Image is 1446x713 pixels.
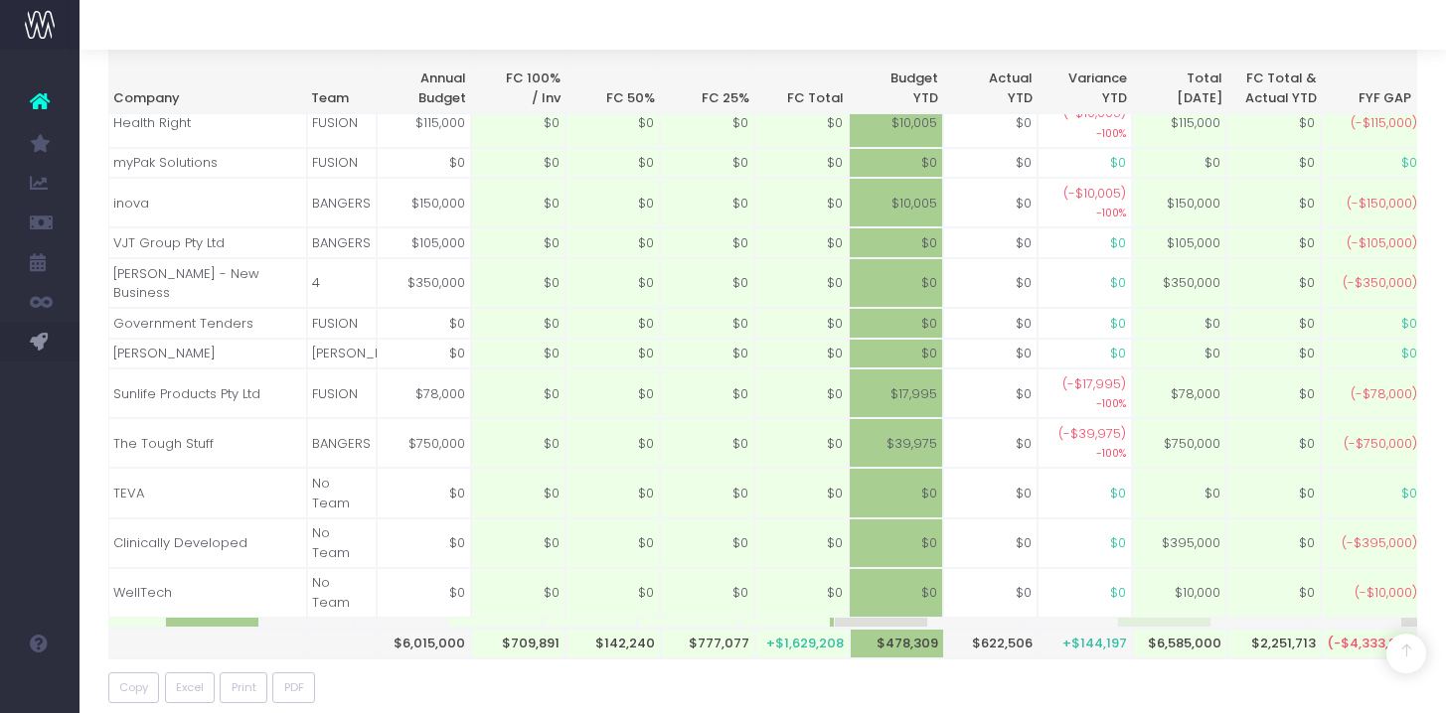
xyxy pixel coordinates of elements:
[1132,258,1226,308] td: $350,000
[119,679,148,696] span: Copy
[1401,314,1417,334] span: $0
[849,148,943,179] td: $0
[377,568,471,618] td: $0
[108,308,307,339] td: Government Tenders
[565,308,660,339] td: $0
[108,227,307,258] td: VJT Group Pty Ltd
[307,45,377,113] th: Team: activate to sort column ascending
[307,178,377,227] td: BANGERS
[754,368,849,418] td: $0
[1110,583,1126,603] span: $0
[1132,148,1226,179] td: $0
[377,227,471,258] td: $105,000
[660,468,754,517] td: $0
[943,339,1038,369] td: $0
[108,468,307,517] td: TEVA
[754,518,849,568] td: $0
[220,672,267,703] button: Print
[1110,233,1126,253] span: $0
[660,148,754,179] td: $0
[943,227,1038,258] td: $0
[660,418,754,468] td: $0
[1355,583,1417,603] span: (-$10,000)
[943,568,1038,618] td: $0
[849,258,943,308] td: $0
[565,148,660,179] td: $0
[660,518,754,568] td: $0
[1110,273,1126,293] span: $0
[377,368,471,418] td: $78,000
[176,679,204,696] span: Excel
[943,148,1038,179] td: $0
[471,308,565,339] td: $0
[377,148,471,179] td: $0
[108,368,307,418] td: Sunlife Products Pty Ltd
[766,634,844,653] span: +$1,629,208
[307,308,377,339] td: FUSION
[1226,368,1321,418] td: $0
[849,339,943,369] td: $0
[1226,518,1321,568] td: $0
[108,148,307,179] td: myPak Solutions
[849,45,943,113] th: BudgetYTD: activate to sort column ascending
[1347,233,1417,253] span: (-$105,000)
[849,518,943,568] td: $0
[1226,418,1321,468] td: $0
[754,308,849,339] td: $0
[1347,194,1417,214] span: (-$150,000)
[1133,45,1227,113] th: TotalMonday: activate to sort column ascending
[849,468,943,517] td: $0
[849,178,943,227] td: $10,005
[377,468,471,517] td: $0
[307,368,377,418] td: FUSION
[565,568,660,618] td: $0
[754,227,849,258] td: $0
[1226,178,1321,227] td: $0
[660,339,754,369] td: $0
[1227,629,1322,659] th: $2,251,713
[1110,314,1126,334] span: $0
[272,672,315,703] button: PDF
[1058,424,1126,444] span: (-$39,975)
[377,258,471,308] td: $350,000
[108,339,307,369] td: [PERSON_NAME]
[660,368,754,418] td: $0
[943,308,1038,339] td: $0
[1132,518,1226,568] td: $395,000
[1062,634,1127,653] span: +$144,197
[108,518,307,568] td: Clinically Developed
[1132,339,1226,369] td: $0
[565,45,660,113] th: FC 50%: activate to sort column ascending
[660,308,754,339] td: $0
[1039,45,1133,113] th: VarianceYTD: activate to sort column ascending
[307,468,377,517] td: No Team
[284,679,304,696] span: PDF
[1132,568,1226,618] td: $10,000
[108,418,307,468] td: The Tough Stuff
[1226,468,1321,517] td: $0
[1096,443,1126,461] small: -100%
[943,178,1038,227] td: $0
[754,468,849,517] td: $0
[943,418,1038,468] td: $0
[660,568,754,618] td: $0
[307,227,377,258] td: BANGERS
[660,629,754,659] th: $777,077
[377,518,471,568] td: $0
[1132,418,1226,468] td: $750,000
[1096,203,1126,220] small: -100%
[471,258,565,308] td: $0
[565,227,660,258] td: $0
[1401,153,1417,173] span: $0
[1226,308,1321,339] td: $0
[565,518,660,568] td: $0
[307,568,377,618] td: No Team
[1063,184,1126,204] span: (-$10,005)
[849,629,943,659] th: $478,309
[1342,533,1417,553] span: (-$395,000)
[1351,384,1417,404] span: (-$78,000)
[108,672,160,703] button: Copy
[754,258,849,308] td: $0
[471,568,565,618] td: $0
[1110,533,1126,553] span: $0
